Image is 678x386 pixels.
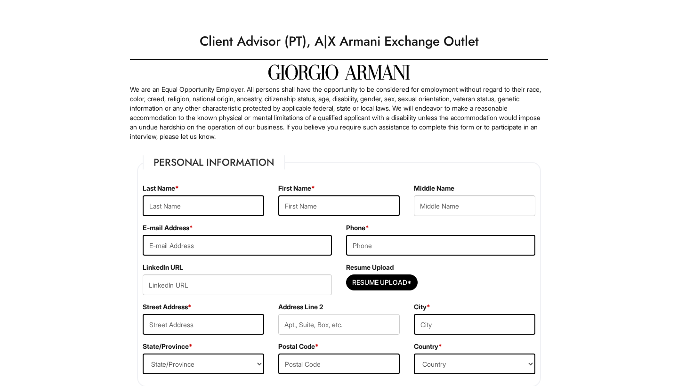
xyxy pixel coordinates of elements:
[143,342,193,351] label: State/Province
[346,263,394,272] label: Resume Upload
[143,354,264,374] select: State/Province
[278,314,400,335] input: Apt., Suite, Box, etc.
[414,195,535,216] input: Middle Name
[143,263,183,272] label: LinkedIn URL
[143,274,332,295] input: LinkedIn URL
[414,302,430,312] label: City
[414,354,535,374] select: Country
[143,195,264,216] input: Last Name
[268,64,410,80] img: Giorgio Armani
[278,302,323,312] label: Address Line 2
[143,314,264,335] input: Street Address
[143,302,192,312] label: Street Address
[143,223,193,233] label: E-mail Address
[346,223,369,233] label: Phone
[143,235,332,256] input: E-mail Address
[414,184,454,193] label: Middle Name
[278,342,319,351] label: Postal Code
[125,28,553,55] h1: Client Advisor (PT), A|X Armani Exchange Outlet
[346,274,418,290] button: Resume Upload*Resume Upload*
[130,85,548,141] p: We are an Equal Opportunity Employer. All persons shall have the opportunity to be considered for...
[143,155,285,169] legend: Personal Information
[278,195,400,216] input: First Name
[414,342,442,351] label: Country
[414,314,535,335] input: City
[143,184,179,193] label: Last Name
[346,235,535,256] input: Phone
[278,354,400,374] input: Postal Code
[278,184,315,193] label: First Name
